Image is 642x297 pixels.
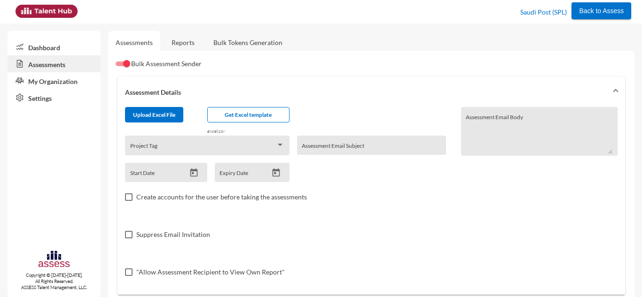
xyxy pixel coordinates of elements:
div: Assessment Details [117,107,625,295]
button: Get Excel template [207,107,290,122]
button: Upload Excel File [125,107,183,122]
span: Get Excel template [225,111,272,118]
a: Back to Assess [572,5,631,15]
button: Back to Assess [572,2,631,19]
img: assesscompany-logo.png [38,250,70,270]
mat-expansion-panel-header: Assessment Details [117,77,625,107]
span: Bulk Assessment Sender [131,58,202,69]
span: Create accounts for the user before taking the assessments [136,191,307,203]
span: Suppress Email Invitation [136,229,210,240]
a: Assessments [8,55,101,72]
button: Open calendar [186,168,202,178]
span: Back to Assess [579,7,624,15]
a: Settings [8,89,101,106]
a: Dashboard [8,38,101,55]
a: My Organization [8,72,101,89]
p: Saudi Post (SPL) [520,5,567,20]
span: Upload Excel File [133,111,175,118]
a: Assessments [116,38,153,46]
span: "Allow Assessment Recipient to View Own Report" [136,267,285,278]
button: Open calendar [268,168,284,178]
mat-panel-title: Assessment Details [125,88,606,96]
a: Bulk Tokens Generation [206,31,290,54]
p: excel.csv [207,122,290,136]
a: Reports [164,31,202,54]
p: Copyright © [DATE]-[DATE]. All Rights Reserved. ASSESS Talent Management, LLC. [8,272,101,290]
